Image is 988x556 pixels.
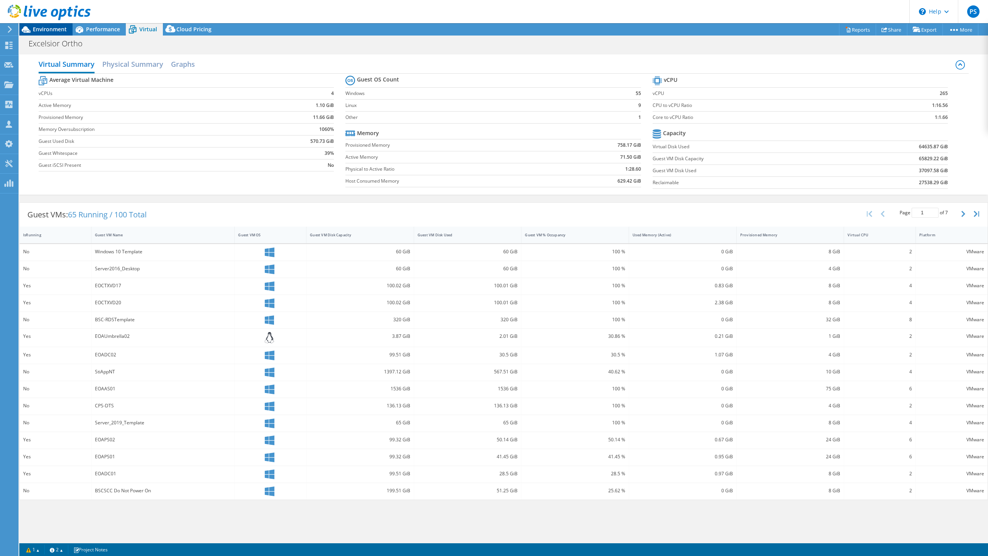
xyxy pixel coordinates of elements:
[310,385,410,393] div: 1536 GiB
[900,208,948,218] span: Page of
[310,351,410,359] div: 99.51 GiB
[95,470,231,478] div: EOADC01
[919,247,984,256] div: VMware
[638,102,641,109] b: 9
[633,436,733,444] div: 0.67 GiB
[653,143,846,151] label: Virtual Disk Used
[176,25,211,33] span: Cloud Pricing
[23,232,78,237] div: IsRunning
[633,486,733,495] div: 0 GiB
[653,167,846,175] label: Guest VM Disk Used
[23,402,88,410] div: No
[238,232,293,237] div: Guest VM OS
[919,385,984,393] div: VMware
[919,8,926,15] svg: \n
[740,470,841,478] div: 8 GiB
[418,281,518,290] div: 100.01 GiB
[310,436,410,444] div: 99.32 GiB
[95,402,231,410] div: CPS-DTS
[95,281,231,290] div: EOCTXVD17
[740,453,841,461] div: 24 GiB
[345,141,555,149] label: Provisioned Memory
[310,298,410,307] div: 100.02 GiB
[740,368,841,376] div: 10 GiB
[625,165,641,173] b: 1:28.60
[942,24,978,36] a: More
[636,90,641,97] b: 55
[848,368,912,376] div: 4
[525,419,625,427] div: 100 %
[39,56,95,73] h2: Virtual Summary
[525,486,625,495] div: 25.62 %
[23,453,88,461] div: Yes
[525,232,616,237] div: Guest VM % Occupancy
[633,247,733,256] div: 0 GiB
[310,264,410,273] div: 60 GiB
[39,125,263,133] label: Memory Oversubscription
[418,232,509,237] div: Guest VM Disk Used
[633,298,733,307] div: 2.38 GiB
[68,209,147,220] span: 65 Running / 100 Total
[357,76,399,83] b: Guest OS Count
[310,247,410,256] div: 60 GiB
[633,315,733,324] div: 0 GiB
[740,281,841,290] div: 8 GiB
[23,368,88,376] div: No
[23,436,88,444] div: Yes
[848,486,912,495] div: 2
[139,25,157,33] span: Virtual
[919,155,948,163] b: 65829.22 GiB
[664,76,677,84] b: vCPU
[23,332,88,341] div: Yes
[848,298,912,307] div: 4
[848,332,912,341] div: 2
[310,419,410,427] div: 65 GiB
[68,545,113,554] a: Project Notes
[310,232,401,237] div: Guest VM Disk Capacity
[633,332,733,341] div: 0.21 GiB
[44,545,68,554] a: 2
[653,155,846,163] label: Guest VM Disk Capacity
[345,114,614,121] label: Other
[740,332,841,341] div: 1 GiB
[23,486,88,495] div: No
[919,351,984,359] div: VMware
[39,161,263,169] label: Guest iSCSI Present
[633,264,733,273] div: 0 GiB
[653,114,870,121] label: Core to vCPU Ratio
[740,436,841,444] div: 24 GiB
[919,264,984,273] div: VMware
[418,436,518,444] div: 50.14 GiB
[740,486,841,495] div: 8 GiB
[633,470,733,478] div: 0.97 GiB
[617,141,641,149] b: 758.17 GiB
[932,102,948,109] b: 1:16.56
[316,102,334,109] b: 1.10 GiB
[653,102,870,109] label: CPU to vCPU Ratio
[919,470,984,478] div: VMware
[919,143,948,151] b: 64635.87 GiB
[740,385,841,393] div: 75 GiB
[919,281,984,290] div: VMware
[740,315,841,324] div: 32 GiB
[310,281,410,290] div: 100.02 GiB
[102,56,163,72] h2: Physical Summary
[525,264,625,273] div: 100 %
[525,315,625,324] div: 100 %
[310,453,410,461] div: 99.32 GiB
[740,419,841,427] div: 8 GiB
[345,153,555,161] label: Active Memory
[919,486,984,495] div: VMware
[919,332,984,341] div: VMware
[310,470,410,478] div: 99.51 GiB
[919,453,984,461] div: VMware
[919,315,984,324] div: VMware
[525,385,625,393] div: 100 %
[39,149,263,157] label: Guest Whitespace
[418,385,518,393] div: 1536 GiB
[740,232,831,237] div: Provisioned Memory
[633,453,733,461] div: 0.95 GiB
[418,453,518,461] div: 41.45 GiB
[418,368,518,376] div: 567.51 GiB
[418,247,518,256] div: 60 GiB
